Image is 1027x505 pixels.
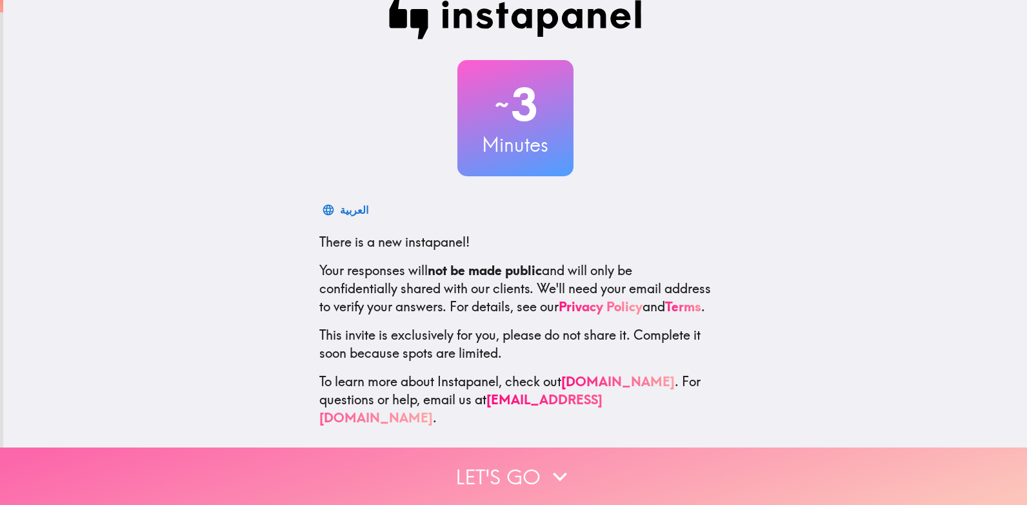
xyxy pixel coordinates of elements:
[428,262,542,278] b: not be made public
[340,201,368,219] div: العربية
[319,391,603,426] a: [EMAIL_ADDRESS][DOMAIN_NAME]
[493,85,511,124] span: ~
[319,234,470,250] span: There is a new instapanel!
[319,373,712,427] p: To learn more about Instapanel, check out . For questions or help, email us at .
[457,131,573,158] h3: Minutes
[665,298,701,314] a: Terms
[457,78,573,131] h2: 3
[559,298,643,314] a: Privacy Policy
[319,197,374,223] button: العربية
[319,326,712,362] p: This invite is exclusively for you, please do not share it. Complete it soon because spots are li...
[319,262,712,316] p: Your responses will and will only be confidentially shared with our clients. We'll need your emai...
[561,373,675,389] a: [DOMAIN_NAME]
